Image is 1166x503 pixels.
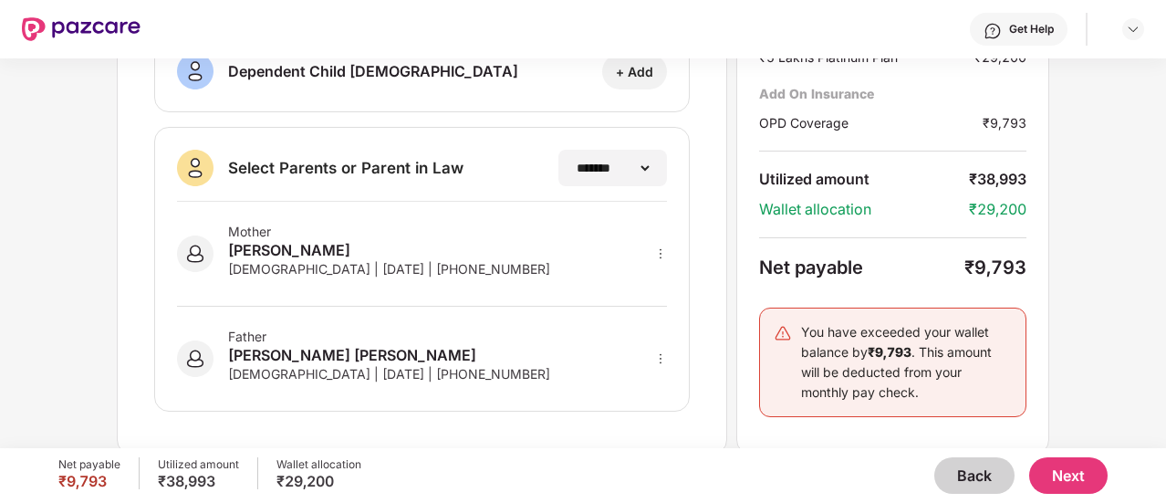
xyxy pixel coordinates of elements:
div: ₹38,993 [158,472,239,490]
button: Next [1029,457,1108,494]
div: Net payable [58,457,120,472]
img: svg+xml;base64,PHN2ZyB3aWR0aD0iNDAiIGhlaWdodD0iNDAiIHZpZXdCb3g9IjAgMCA0MCA0MCIgZmlsbD0ibm9uZSIgeG... [177,236,213,272]
span: more [654,247,667,260]
div: [PERSON_NAME] [228,239,550,261]
div: Get Help [1009,22,1054,37]
div: ₹38,993 [969,170,1026,189]
span: more [654,352,667,365]
b: ₹9,793 [868,344,911,360]
div: Mother [228,224,550,239]
div: Father [228,329,550,344]
div: OPD Coverage [759,113,983,132]
div: ₹9,793 [58,472,120,490]
div: ₹29,200 [969,200,1026,219]
div: [DEMOGRAPHIC_DATA] | [DATE] | [PHONE_NUMBER] [228,366,550,382]
img: svg+xml;base64,PHN2ZyBpZD0iSGVscC0zMngzMiIgeG1sbnM9Imh0dHA6Ly93d3cudzMub3JnLzIwMDAvc3ZnIiB3aWR0aD... [984,22,1002,40]
img: svg+xml;base64,PHN2ZyBpZD0iRHJvcGRvd24tMzJ4MzIiIHhtbG5zPSJodHRwOi8vd3d3LnczLm9yZy8yMDAwL3N2ZyIgd2... [1126,22,1140,37]
button: Back [934,457,1015,494]
div: ₹9,793 [983,113,1026,132]
img: svg+xml;base64,PHN2ZyB3aWR0aD0iNDAiIGhlaWdodD0iNDAiIHZpZXdCb3g9IjAgMCA0MCA0MCIgZmlsbD0ibm9uZSIgeG... [177,341,213,377]
div: Wallet allocation [759,200,969,219]
div: ₹9,793 [964,257,1026,278]
div: You have exceeded your wallet balance by . This amount will be deducted from your monthly pay check. [801,322,1012,403]
div: Select Parents or Parent in Law [228,158,463,178]
div: Wallet allocation [276,457,361,472]
div: Dependent Child [DEMOGRAPHIC_DATA] [228,60,518,82]
img: svg+xml;base64,PHN2ZyB4bWxucz0iaHR0cDovL3d3dy53My5vcmcvMjAwMC9zdmciIHdpZHRoPSIyNCIgaGVpZ2h0PSIyNC... [774,324,792,342]
img: New Pazcare Logo [22,17,141,41]
img: svg+xml;base64,PHN2ZyB3aWR0aD0iNDAiIGhlaWdodD0iNDAiIHZpZXdCb3g9IjAgMCA0MCA0MCIgZmlsbD0ibm9uZSIgeG... [177,150,213,186]
div: Net payable [759,257,964,278]
div: [DEMOGRAPHIC_DATA] | [DATE] | [PHONE_NUMBER] [228,261,550,277]
div: ₹29,200 [276,472,361,490]
div: Add On Insurance [759,85,1026,102]
div: Utilized amount [759,170,969,189]
div: [PERSON_NAME] [PERSON_NAME] [228,344,550,366]
div: Utilized amount [158,457,239,472]
div: + Add [616,63,653,80]
img: svg+xml;base64,PHN2ZyB3aWR0aD0iNDAiIGhlaWdodD0iNDAiIHZpZXdCb3g9IjAgMCA0MCA0MCIgZmlsbD0ibm9uZSIgeG... [177,53,213,89]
